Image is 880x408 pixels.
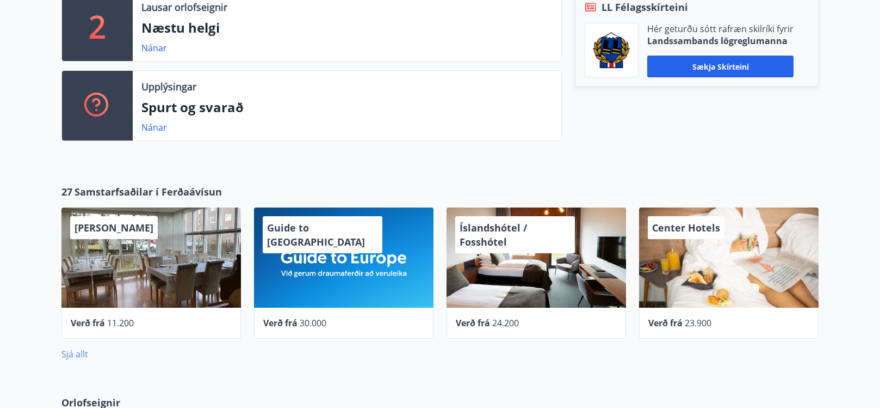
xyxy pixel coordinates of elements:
a: Nánar [141,121,167,133]
p: Upplýsingar [141,80,196,94]
span: Guide to [GEOGRAPHIC_DATA] [267,221,365,248]
span: Verð frá [263,317,298,329]
p: 2 [89,5,106,47]
span: 24.200 [492,317,519,329]
p: Landssambands lögreglumanna [647,35,794,47]
span: 23.900 [685,317,711,329]
button: Sækja skírteini [647,56,794,77]
span: Íslandshótel / Fosshótel [460,221,527,248]
p: Næstu helgi [141,19,553,37]
span: 11.200 [107,317,134,329]
a: Nánar [141,42,167,54]
span: 30.000 [300,317,326,329]
span: Verð frá [648,317,683,329]
span: [PERSON_NAME] [75,221,153,234]
span: Center Hotels [652,221,720,234]
p: Hér geturðu sótt rafræn skilríki fyrir [647,23,794,35]
span: 27 [61,185,72,199]
span: Samstarfsaðilar í Ferðaávísun [75,185,222,199]
p: Spurt og svarað [141,98,553,117]
span: Verð frá [456,317,490,329]
span: Verð frá [71,317,105,329]
a: Sjá allt [61,348,88,360]
img: 1cqKbADZNYZ4wXUG0EC2JmCwhQh0Y6EN22Kw4FTY.png [593,32,630,68]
